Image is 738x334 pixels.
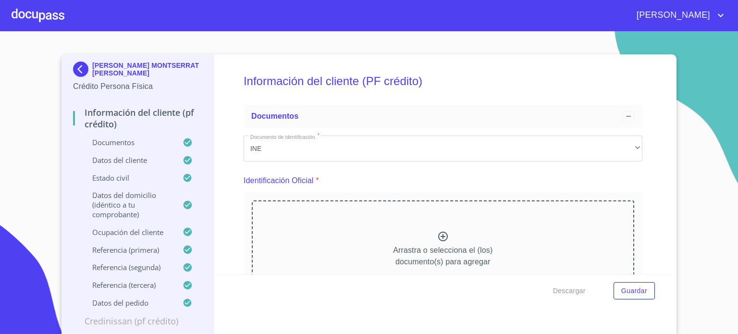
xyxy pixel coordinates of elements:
[553,285,586,297] span: Descargar
[393,245,492,268] p: Arrastra o selecciona el (los) documento(s) para agregar
[251,112,298,120] span: Documentos
[244,175,314,186] p: Identificación Oficial
[73,62,92,77] img: Docupass spot blue
[614,282,655,300] button: Guardar
[73,137,183,147] p: Documentos
[73,280,183,290] p: Referencia (tercera)
[73,315,202,327] p: Credinissan (PF crédito)
[549,282,590,300] button: Descargar
[244,136,642,161] div: INE
[73,227,183,237] p: Ocupación del Cliente
[629,8,726,23] button: account of current user
[73,107,202,130] p: Información del cliente (PF crédito)
[73,173,183,183] p: Estado Civil
[73,245,183,255] p: Referencia (primera)
[621,285,647,297] span: Guardar
[244,62,642,101] h5: Información del cliente (PF crédito)
[244,105,642,128] div: Documentos
[73,298,183,308] p: Datos del pedido
[73,81,202,92] p: Crédito Persona Física
[73,262,183,272] p: Referencia (segunda)
[92,62,202,77] p: [PERSON_NAME] MONTSERRAT [PERSON_NAME]
[73,62,202,81] div: [PERSON_NAME] MONTSERRAT [PERSON_NAME]
[73,190,183,219] p: Datos del domicilio (idéntico a tu comprobante)
[629,8,715,23] span: [PERSON_NAME]
[73,155,183,165] p: Datos del cliente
